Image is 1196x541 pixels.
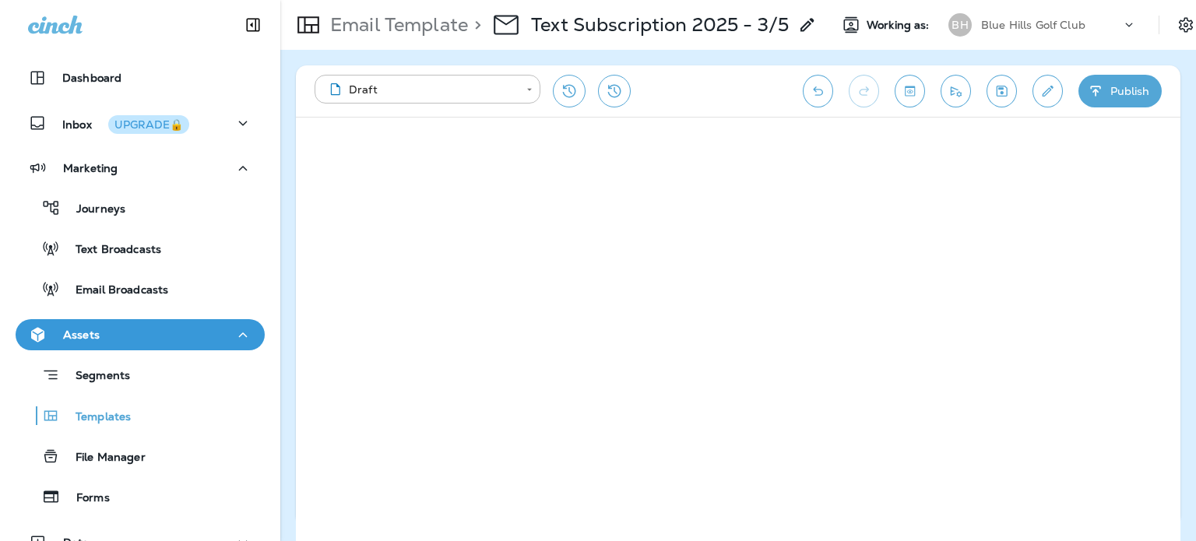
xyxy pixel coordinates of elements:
p: Blue Hills Golf Club [981,19,1085,31]
button: Edit details [1032,75,1063,107]
p: Text Broadcasts [60,243,161,258]
button: Forms [16,480,265,513]
button: Email Broadcasts [16,272,265,305]
p: Dashboard [62,72,121,84]
p: Inbox [62,115,189,132]
button: Segments [16,358,265,392]
button: Send test email [941,75,971,107]
p: Forms [61,491,110,506]
button: Text Broadcasts [16,232,265,265]
div: UPGRADE🔒 [114,119,183,130]
p: Templates [60,410,131,425]
button: UPGRADE🔒 [108,115,189,134]
button: Toggle preview [895,75,925,107]
button: Dashboard [16,62,265,93]
p: Text Subscription 2025 - 3/5 [531,13,789,37]
p: Email Template [324,13,468,37]
div: Draft [325,82,515,97]
p: Assets [63,328,100,341]
button: Journeys [16,191,265,224]
button: Marketing [16,153,265,184]
span: Working as: [867,19,933,32]
div: BH [948,13,972,37]
button: Restore from previous version [553,75,586,107]
p: File Manager [60,451,146,465]
p: Marketing [63,162,118,174]
button: View Changelog [598,75,631,107]
button: Templates [16,399,265,432]
button: Publish [1078,75,1162,107]
p: Segments [60,369,130,385]
button: Save [987,75,1017,107]
button: Assets [16,319,265,350]
p: Email Broadcasts [60,283,168,298]
button: InboxUPGRADE🔒 [16,107,265,139]
p: > [468,13,481,37]
button: Collapse Sidebar [231,9,275,40]
button: File Manager [16,440,265,472]
button: Undo [803,75,833,107]
p: Journeys [61,202,125,217]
